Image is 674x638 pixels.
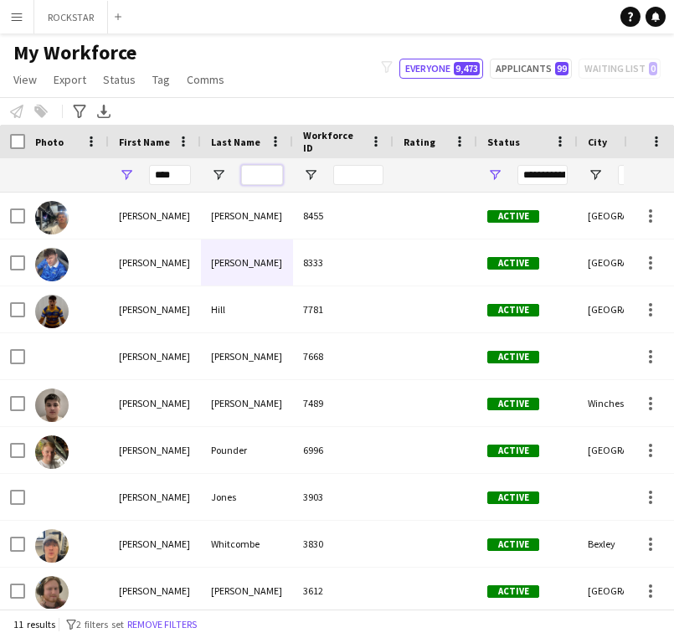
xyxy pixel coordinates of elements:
button: Remove filters [124,615,200,634]
span: Photo [35,136,64,148]
input: City Filter Input [618,165,668,185]
img: Rhys Jackson [35,201,69,234]
span: Export [54,72,86,87]
div: Whitcombe [201,521,293,567]
input: Workforce ID Filter Input [333,165,383,185]
span: Active [487,491,539,504]
button: Open Filter Menu [211,167,226,183]
button: ROCKSTAR [34,1,108,33]
div: 6996 [293,427,394,473]
img: Rhys Tsang [35,388,69,422]
div: [PERSON_NAME] [109,380,201,426]
div: [PERSON_NAME] [201,380,293,426]
div: [PERSON_NAME] [201,333,293,379]
button: Everyone9,473 [399,59,483,79]
div: Jones [201,474,293,520]
div: 8455 [293,193,394,239]
span: Rating [404,136,435,148]
span: Active [487,210,539,223]
div: [PERSON_NAME] [109,474,201,520]
input: Last Name Filter Input [241,165,283,185]
span: Active [487,445,539,457]
div: Hill [201,286,293,332]
button: Open Filter Menu [303,167,318,183]
span: Workforce ID [303,129,363,154]
button: Open Filter Menu [487,167,502,183]
span: City [588,136,607,148]
div: 3903 [293,474,394,520]
app-action-btn: Export XLSX [94,101,114,121]
button: Applicants99 [490,59,572,79]
span: Active [487,585,539,598]
button: Open Filter Menu [588,167,603,183]
button: Open Filter Menu [119,167,134,183]
div: 7781 [293,286,394,332]
a: Comms [180,69,231,90]
img: Rhys Pounder [35,435,69,469]
a: Status [96,69,142,90]
div: [PERSON_NAME] [109,427,201,473]
div: 7489 [293,380,394,426]
span: Last Name [211,136,260,148]
div: [PERSON_NAME] [201,568,293,614]
span: Active [487,257,539,270]
span: View [13,72,37,87]
div: [PERSON_NAME] [201,193,293,239]
span: 99 [555,62,569,75]
div: [PERSON_NAME] [109,239,201,286]
a: Tag [146,69,177,90]
span: Active [487,538,539,551]
div: 7668 [293,333,394,379]
div: 3830 [293,521,394,567]
span: My Workforce [13,40,136,65]
img: Rhys Whitcombe [35,529,69,563]
input: First Name Filter Input [149,165,191,185]
div: Pounder [201,427,293,473]
img: Rhys Richards [35,576,69,610]
img: Rhys Thomas [35,248,69,281]
div: [PERSON_NAME] [109,568,201,614]
span: 9,473 [454,62,480,75]
span: Status [103,72,136,87]
span: First Name [119,136,170,148]
a: Export [47,69,93,90]
a: View [7,69,44,90]
div: [PERSON_NAME] [109,193,201,239]
span: Tag [152,72,170,87]
div: [PERSON_NAME] [109,333,201,379]
div: 8333 [293,239,394,286]
div: [PERSON_NAME] [201,239,293,286]
div: [PERSON_NAME] [109,521,201,567]
span: Active [487,398,539,410]
span: Status [487,136,520,148]
span: 2 filters set [76,618,124,630]
div: [PERSON_NAME] [109,286,201,332]
span: Active [487,351,539,363]
app-action-btn: Advanced filters [69,101,90,121]
div: 3612 [293,568,394,614]
img: Rhys Hill [35,295,69,328]
span: Comms [187,72,224,87]
span: Active [487,304,539,316]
